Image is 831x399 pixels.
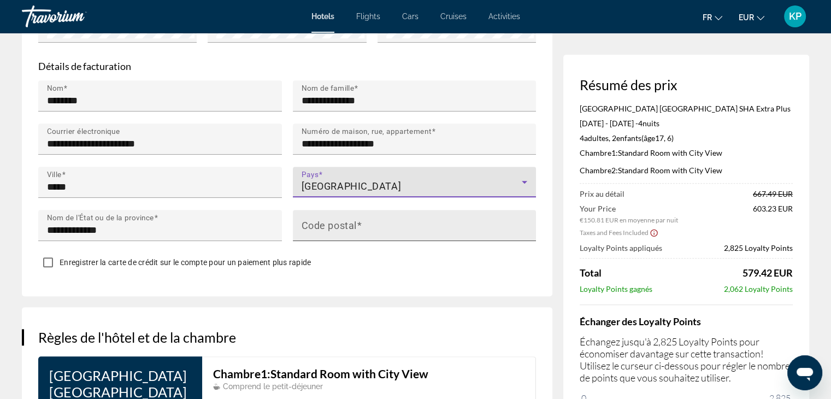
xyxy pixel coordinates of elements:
p: Standard Room with City View [580,148,793,157]
iframe: Bouton de lancement de la fenêtre de messagerie [787,355,822,390]
mat-label: Courrier électronique [47,126,120,135]
h3: Standard Room with City View [213,368,524,380]
span: 2: [580,166,618,175]
span: Comprend le petit-déjeuner [223,382,323,391]
span: [GEOGRAPHIC_DATA] [302,180,402,192]
mat-label: Pays [302,169,319,178]
a: Hotels [311,12,334,21]
a: Cars [402,12,419,21]
span: nuits [643,119,659,128]
mat-label: Nom de l'État ou de la province [47,213,154,221]
p: Standard Room with City View [580,166,793,175]
span: 1: [580,148,618,157]
mat-label: Numéro de maison, rue, appartement [302,126,432,135]
span: Adultes [584,133,609,143]
h4: Échanger des Loyalty Points [580,315,793,327]
span: EUR [739,13,754,22]
span: ( 17, 6) [616,133,674,143]
span: KP [789,11,801,22]
span: âge [644,133,655,143]
span: Taxes and Fees Included [580,228,649,237]
mat-label: Code postal [302,219,357,231]
button: Change language [703,9,722,25]
span: 603.23 EUR [753,204,793,224]
button: Change currency [739,9,764,25]
a: Flights [356,12,380,21]
span: , 2 [609,133,674,143]
button: Show Taxes and Fees disclaimer [650,227,658,237]
span: Total [580,267,602,279]
span: 579.42 EUR [742,267,793,279]
span: 667.49 EUR [753,189,793,198]
p: [DATE] - [DATE] - [580,119,793,128]
p: [GEOGRAPHIC_DATA] [GEOGRAPHIC_DATA] SHA Extra Plus [580,104,793,113]
span: Chambre [580,166,611,175]
mat-label: Nom de famille [302,83,355,92]
a: Activities [488,12,520,21]
span: Enregistrer la carte de crédit sur le compte pour un paiement plus rapide [60,258,311,267]
span: Your Price [580,204,678,213]
span: 4 [638,119,643,128]
button: Show Taxes and Fees breakdown [580,227,658,238]
span: fr [703,13,712,22]
span: 2,825 Loyalty Points [724,243,793,253]
p: Échangez jusqu'à 2,825 Loyalty Points pour économiser davantage sur cette transaction! Utilisez l... [580,336,793,384]
h3: Règles de l'hôtel et de la chambre [38,329,536,345]
h3: Résumé des prix [580,77,793,93]
span: Chambre [213,367,261,380]
span: Enfants [616,133,641,143]
span: €150.81 EUR en moyenne par nuit [580,216,678,224]
span: 4 [580,133,609,143]
p: Détails de facturation [38,60,536,72]
span: Chambre [580,148,611,157]
span: Loyalty Points gagnés [580,284,652,294]
span: Prix au détail [580,189,624,198]
span: 2,062 Loyalty Points [724,284,793,294]
span: Loyalty Points appliqués [580,243,662,253]
span: 1: [213,367,270,380]
mat-label: Nom [47,83,64,92]
button: User Menu [781,5,809,28]
a: Cruises [440,12,467,21]
a: Travorium [22,2,131,31]
mat-label: Ville [47,169,62,178]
